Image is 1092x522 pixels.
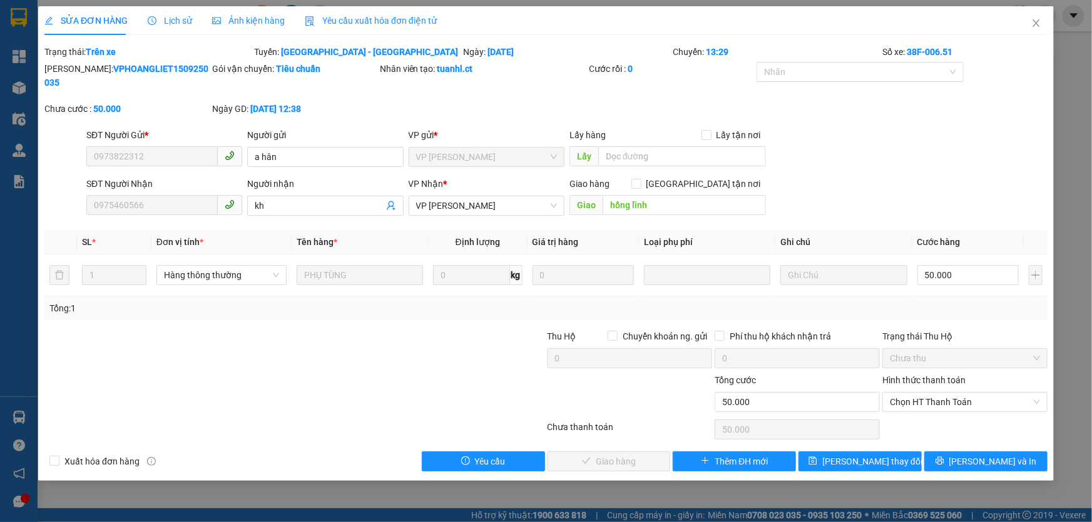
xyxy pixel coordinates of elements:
[462,45,672,59] div: Ngày:
[569,146,598,166] span: Lấy
[641,177,766,191] span: [GEOGRAPHIC_DATA] tận nơi
[409,128,564,142] div: VP gửi
[780,265,907,285] input: Ghi Chú
[44,16,53,25] span: edit
[701,456,710,466] span: plus
[44,102,210,116] div: Chưa cước :
[715,375,756,385] span: Tổng cước
[881,45,1049,59] div: Số xe:
[475,454,506,468] span: Yêu cầu
[422,451,545,471] button: exclamation-circleYêu cầu
[93,104,121,114] b: 50.000
[250,104,301,114] b: [DATE] 12:38
[1019,6,1054,41] button: Close
[276,64,320,74] b: Tiêu chuẩn
[43,45,253,59] div: Trạng thái:
[297,265,423,285] input: VD: Bàn, Ghế
[775,230,912,254] th: Ghi chú
[386,201,396,211] span: user-add
[44,64,208,88] b: VPHOANGLIET1509250035
[569,130,606,140] span: Lấy hàng
[510,265,523,285] span: kg
[1029,265,1043,285] button: plus
[598,146,766,166] input: Dọc đường
[569,179,610,189] span: Giao hàng
[156,237,203,247] span: Đơn vị tính
[882,329,1048,343] div: Trạng thái Thu Hộ
[409,179,444,189] span: VP Nhận
[456,237,500,247] span: Định lượng
[380,62,587,76] div: Nhân viên tạo:
[59,454,145,468] span: Xuất hóa đơn hàng
[822,454,922,468] span: [PERSON_NAME] thay đổi
[533,237,579,247] span: Giá trị hàng
[882,375,966,385] label: Hình thức thanh toán
[147,457,156,466] span: info-circle
[253,45,462,59] div: Tuyến:
[673,451,796,471] button: plusThêm ĐH mới
[148,16,156,25] span: clock-circle
[461,456,470,466] span: exclamation-circle
[212,16,285,26] span: Ảnh kiện hàng
[917,237,961,247] span: Cước hàng
[569,195,603,215] span: Giao
[546,420,714,442] div: Chưa thanh toán
[437,64,473,74] b: tuanhl.ct
[589,62,754,76] div: Cước rồi :
[225,199,235,209] span: phone
[49,301,422,315] div: Tổng: 1
[618,329,712,343] span: Chuyển khoản ng. gửi
[305,16,437,26] span: Yêu cầu xuất hóa đơn điện tử
[212,102,377,116] div: Ngày GD:
[639,230,775,254] th: Loại phụ phí
[809,456,817,466] span: save
[949,454,1037,468] span: [PERSON_NAME] và In
[86,47,116,57] b: Trên xe
[547,331,576,341] span: Thu Hộ
[416,148,557,166] span: VP Hoàng Liệt
[924,451,1048,471] button: printer[PERSON_NAME] và In
[305,16,315,26] img: icon
[799,451,922,471] button: save[PERSON_NAME] thay đổi
[164,266,279,284] span: Hàng thông thường
[671,45,881,59] div: Chuyến:
[488,47,514,57] b: [DATE]
[1031,18,1041,28] span: close
[715,454,768,468] span: Thêm ĐH mới
[416,196,557,215] span: VP Hồng Lĩnh
[86,128,242,142] div: SĐT Người Gửi
[907,47,952,57] b: 38F-006.51
[82,237,92,247] span: SL
[725,329,836,343] span: Phí thu hộ khách nhận trả
[44,16,128,26] span: SỬA ĐƠN HÀNG
[890,349,1040,368] span: Chưa thu
[548,451,671,471] button: checkGiao hàng
[533,265,635,285] input: 0
[297,237,337,247] span: Tên hàng
[247,177,403,191] div: Người nhận
[712,128,766,142] span: Lấy tận nơi
[225,151,235,161] span: phone
[890,393,1040,411] span: Chọn HT Thanh Toán
[603,195,766,215] input: Dọc đường
[706,47,728,57] b: 13:29
[44,62,210,89] div: [PERSON_NAME]:
[148,16,192,26] span: Lịch sử
[281,47,458,57] b: [GEOGRAPHIC_DATA] - [GEOGRAPHIC_DATA]
[247,128,403,142] div: Người gửi
[86,177,242,191] div: SĐT Người Nhận
[936,456,944,466] span: printer
[628,64,633,74] b: 0
[212,62,377,76] div: Gói vận chuyển:
[212,16,221,25] span: picture
[49,265,69,285] button: delete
